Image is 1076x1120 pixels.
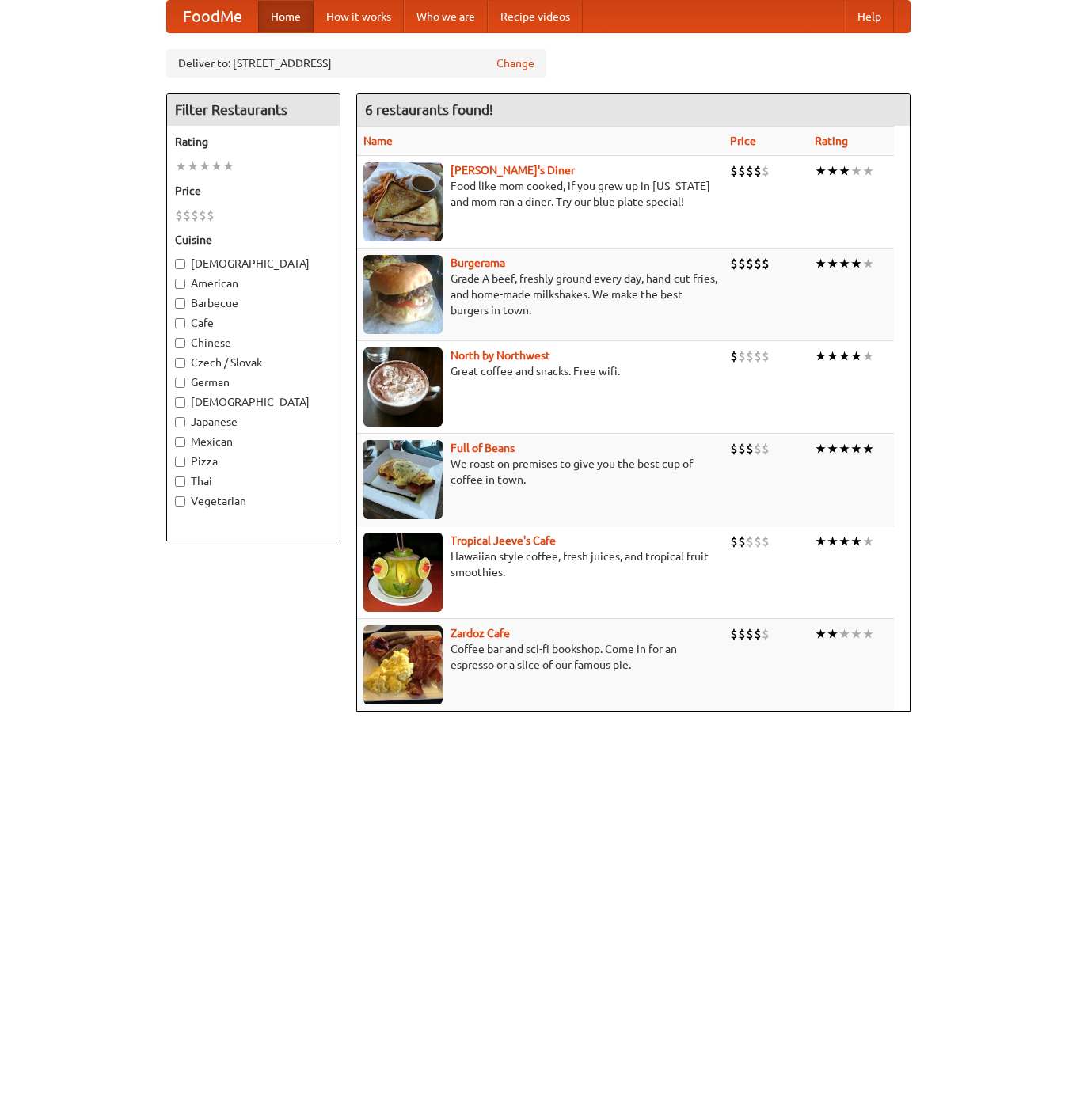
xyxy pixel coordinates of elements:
[838,440,850,457] li: ★
[738,625,746,643] li: $
[850,533,862,550] li: ★
[838,347,850,365] li: ★
[850,162,862,180] li: ★
[175,417,185,427] input: Japanese
[451,627,510,640] a: Zardoz Cafe
[175,434,332,450] label: Mexican
[730,255,738,272] li: $
[738,440,746,457] li: $
[175,437,185,447] input: Mexican
[175,295,332,311] label: Barbecue
[862,255,874,272] li: ★
[175,259,185,269] input: [DEMOGRAPHIC_DATA]
[167,94,340,126] h4: Filter Restaurants
[451,349,550,362] a: North by Northwest
[363,456,717,488] p: We roast on premises to give you the best cup of coffee in town.
[730,162,738,180] li: $
[175,318,185,328] input: Cafe
[754,347,762,365] li: $
[175,207,183,224] li: $
[363,625,443,704] img: zardoz.jpg
[754,162,762,180] li: $
[258,1,314,32] a: Home
[363,533,443,612] img: jeeves.jpg
[762,347,770,365] li: $
[175,338,185,348] input: Chinese
[175,476,185,487] input: Thai
[175,358,185,368] input: Czech / Slovak
[175,256,332,271] label: [DEMOGRAPHIC_DATA]
[404,1,488,32] a: Who we are
[754,625,762,643] li: $
[746,440,754,457] li: $
[815,162,827,180] li: ★
[738,162,746,180] li: $
[363,162,443,241] img: sallys.jpg
[175,493,332,509] label: Vegetarian
[862,162,874,180] li: ★
[815,533,827,550] li: ★
[815,625,827,643] li: ★
[762,255,770,272] li: $
[175,394,332,410] label: [DEMOGRAPHIC_DATA]
[451,256,505,269] a: Burgerama
[363,255,443,334] img: burgerama.jpg
[754,533,762,550] li: $
[363,440,443,519] img: beans.jpg
[488,1,583,32] a: Recipe videos
[838,533,850,550] li: ★
[815,440,827,457] li: ★
[451,164,575,177] a: [PERSON_NAME]'s Diner
[175,158,187,175] li: ★
[746,533,754,550] li: $
[730,347,738,365] li: $
[191,207,199,224] li: $
[363,271,717,318] p: Grade A beef, freshly ground every day, hand-cut fries, and home-made milkshakes. We make the bes...
[862,625,874,643] li: ★
[762,533,770,550] li: $
[175,496,185,507] input: Vegetarian
[175,374,332,390] label: German
[175,279,185,289] input: American
[175,414,332,430] label: Japanese
[175,454,332,469] label: Pizza
[827,347,838,365] li: ★
[862,440,874,457] li: ★
[815,347,827,365] li: ★
[199,158,211,175] li: ★
[314,1,404,32] a: How it works
[827,440,838,457] li: ★
[850,625,862,643] li: ★
[730,533,738,550] li: $
[451,442,515,454] b: Full of Beans
[175,397,185,408] input: [DEMOGRAPHIC_DATA]
[815,255,827,272] li: ★
[175,134,332,150] h5: Rating
[815,135,848,147] a: Rating
[363,641,717,673] p: Coffee bar and sci-fi bookshop. Come in for an espresso or a slice of our famous pie.
[199,207,207,224] li: $
[207,207,215,224] li: $
[365,102,493,117] ng-pluralize: 6 restaurants found!
[175,335,332,351] label: Chinese
[827,533,838,550] li: ★
[838,625,850,643] li: ★
[746,162,754,180] li: $
[762,625,770,643] li: $
[496,55,534,71] a: Change
[838,255,850,272] li: ★
[838,162,850,180] li: ★
[730,440,738,457] li: $
[862,347,874,365] li: ★
[222,158,234,175] li: ★
[730,625,738,643] li: $
[738,347,746,365] li: $
[211,158,222,175] li: ★
[451,534,556,547] a: Tropical Jeeve's Cafe
[845,1,894,32] a: Help
[363,363,717,379] p: Great coffee and snacks. Free wifi.
[754,440,762,457] li: $
[175,275,332,291] label: American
